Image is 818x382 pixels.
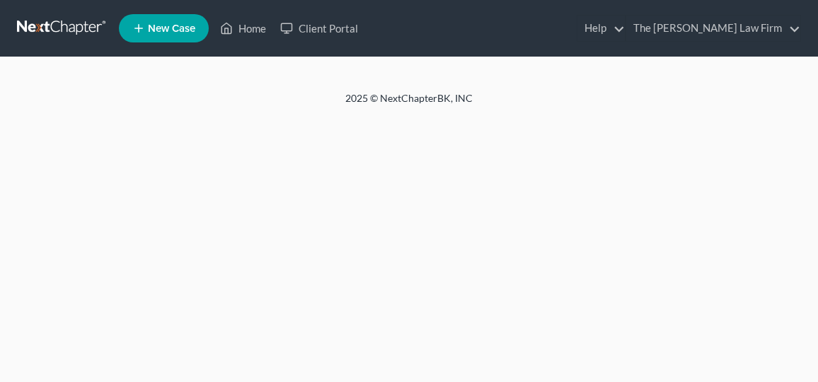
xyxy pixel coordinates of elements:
div: 2025 © NextChapterBK, INC [69,91,749,117]
a: Home [213,16,273,41]
a: The [PERSON_NAME] Law Firm [626,16,800,41]
a: Client Portal [273,16,365,41]
new-legal-case-button: New Case [119,14,209,42]
a: Help [577,16,625,41]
